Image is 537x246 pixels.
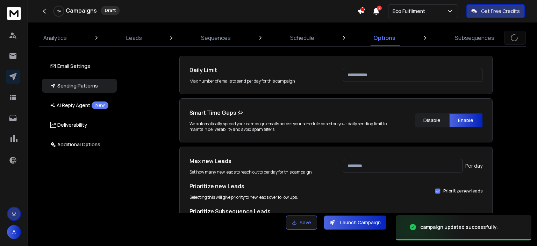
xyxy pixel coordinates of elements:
[290,34,314,42] p: Schedule
[286,29,318,46] a: Schedule
[126,34,142,42] p: Leads
[377,6,382,10] span: 7
[393,8,428,15] p: Eco Fulfilment
[7,225,21,239] button: A
[420,224,498,231] div: campaign updated successfully.
[66,6,97,15] h1: Campaigns
[39,29,71,46] a: Analytics
[481,8,520,15] p: Get Free Credits
[369,29,400,46] a: Options
[197,29,235,46] a: Sequences
[50,63,90,70] p: Email Settings
[466,4,525,18] button: Get Free Credits
[122,29,146,46] a: Leads
[189,66,329,74] h1: Daily Limit
[42,59,117,73] button: Email Settings
[373,34,395,42] p: Options
[43,34,67,42] p: Analytics
[451,29,499,46] a: Subsequences
[455,34,494,42] p: Subsequences
[101,6,120,15] div: Draft
[201,34,231,42] p: Sequences
[57,9,61,13] p: 0 %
